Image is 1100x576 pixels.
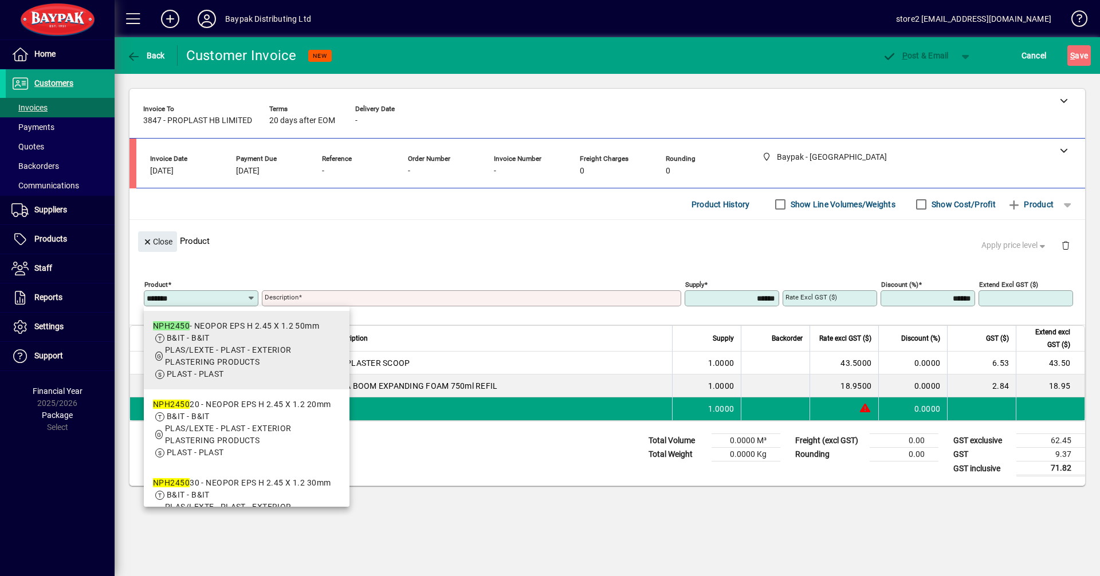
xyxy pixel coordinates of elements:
[153,321,190,330] em: NPH2450
[948,461,1016,476] td: GST inclusive
[977,235,1052,256] button: Apply price level
[34,78,73,88] span: Customers
[165,502,292,523] span: PLAS/LEXTE - PLAST - EXTERIOR PLASTERING PRODUCTS
[186,46,297,65] div: Customer Invoice
[129,220,1085,262] div: Product
[712,448,780,461] td: 0.0000 Kg
[643,448,712,461] td: Total Weight
[896,10,1051,28] div: store2 [EMAIL_ADDRESS][DOMAIN_NAME]
[322,167,324,176] span: -
[929,199,996,210] label: Show Cost/Profit
[167,333,210,342] span: B&IT - B&IT
[144,311,349,389] mat-option: NPH2450 - NEOPOR EPS H 2.45 X 1.2 50mm
[789,448,870,461] td: Rounding
[34,322,64,331] span: Settings
[6,254,115,283] a: Staff
[819,332,871,345] span: Rate excl GST ($)
[692,195,750,214] span: Product History
[902,51,907,60] span: P
[11,181,79,190] span: Communications
[236,167,260,176] span: [DATE]
[1023,326,1070,351] span: Extend excl GST ($)
[713,332,734,345] span: Supply
[333,357,410,369] span: OX PLASTER SCOOP
[11,103,48,112] span: Invoices
[1070,51,1075,60] span: S
[1067,45,1091,66] button: Save
[6,98,115,117] a: Invoices
[878,352,947,374] td: 0.0000
[11,161,59,171] span: Backorders
[580,167,584,176] span: 0
[817,380,871,392] div: 18.9500
[1052,231,1079,259] button: Delete
[666,167,670,176] span: 0
[6,283,115,312] a: Reports
[870,434,938,448] td: 0.00
[882,51,949,60] span: ost & Email
[34,205,67,214] span: Suppliers
[1063,2,1086,40] a: Knowledge Base
[1016,374,1085,397] td: 18.95
[127,51,165,60] span: Back
[167,448,224,457] span: PLAST - PLAST
[124,45,168,66] button: Back
[1052,240,1079,250] app-page-header-button: Delete
[948,448,1016,461] td: GST
[188,9,225,29] button: Profile
[167,490,210,499] span: B&IT - B&IT
[355,116,357,125] span: -
[6,176,115,195] a: Communications
[144,281,168,289] mat-label: Product
[6,40,115,69] a: Home
[643,434,712,448] td: Total Volume
[947,352,1016,374] td: 6.53
[115,45,178,66] app-page-header-button: Back
[708,380,734,392] span: 1.0000
[1070,46,1088,65] span: ave
[11,142,44,151] span: Quotes
[34,351,63,360] span: Support
[772,332,803,345] span: Backorder
[881,281,918,289] mat-label: Discount (%)
[1016,461,1085,476] td: 71.82
[313,52,327,60] span: NEW
[878,374,947,397] td: 0.0000
[165,424,292,445] span: PLAS/LEXTE - PLAST - EXTERIOR PLASTERING PRODUCTS
[1016,352,1085,374] td: 43.50
[817,357,871,369] div: 43.5000
[153,400,190,409] em: NPH2450
[870,448,938,461] td: 0.00
[986,332,1009,345] span: GST ($)
[167,412,210,421] span: B&IT - B&IT
[153,399,340,411] div: 20 - NEOPOR EPS H 2.45 X 1.2 20mm
[167,369,224,378] span: PLAST - PLAST
[1022,46,1047,65] span: Cancel
[948,434,1016,448] td: GST exclusive
[42,411,73,420] span: Package
[144,468,349,546] mat-option: NPH245030 - NEOPOR EPS H 2.45 X 1.2 30mm
[6,313,115,341] a: Settings
[979,281,1038,289] mat-label: Extend excl GST ($)
[33,386,82,396] span: Financial Year
[143,232,172,251] span: Close
[225,10,311,28] div: Baypak Distributing Ltd
[34,293,62,302] span: Reports
[785,293,837,301] mat-label: Rate excl GST ($)
[34,234,67,243] span: Products
[34,263,52,273] span: Staff
[6,117,115,137] a: Payments
[687,194,755,215] button: Product History
[11,123,54,132] span: Payments
[878,397,947,420] td: 0.0000
[265,293,298,301] mat-label: Description
[685,281,704,289] mat-label: Supply
[34,49,56,58] span: Home
[708,403,734,415] span: 1.0000
[153,478,190,487] em: NPH2450
[1019,45,1050,66] button: Cancel
[1016,434,1085,448] td: 62.45
[788,199,895,210] label: Show Line Volumes/Weights
[947,374,1016,397] td: 2.84
[333,332,368,345] span: Description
